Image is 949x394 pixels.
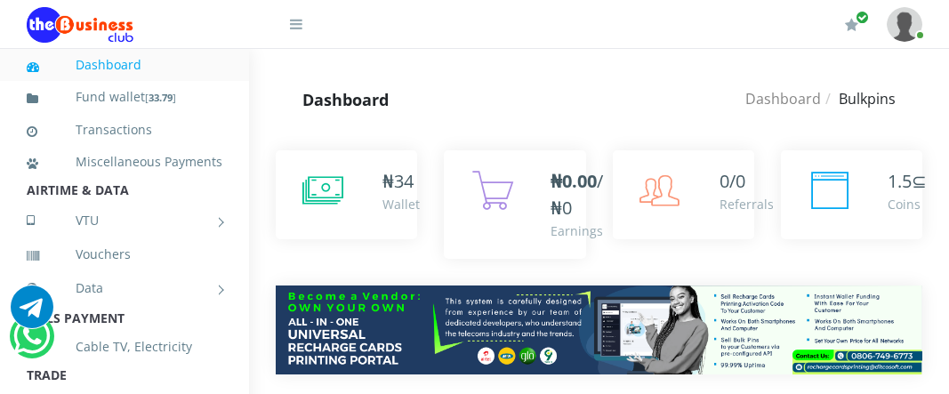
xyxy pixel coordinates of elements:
strong: Dashboard [302,89,389,110]
img: Logo [27,7,133,43]
a: Miscellaneous Payments [27,141,222,182]
b: 33.79 [149,91,173,104]
div: Referrals [720,195,774,213]
small: [ ] [145,91,176,104]
img: multitenant_rcp.png [276,285,922,374]
div: ⊆ [888,168,927,195]
a: Dashboard [27,44,222,85]
a: ₦34 Wallet [276,150,417,239]
span: 34 [394,169,414,193]
div: Wallet [382,195,420,213]
span: 1.5 [888,169,912,193]
span: 0/0 [720,169,745,193]
span: Renew/Upgrade Subscription [856,11,869,24]
span: /₦0 [551,169,603,220]
a: Dashboard [745,89,821,109]
a: ₦0.00/₦0 Earnings [444,150,585,259]
div: ₦ [382,168,420,195]
b: ₦0.00 [551,169,597,193]
a: Fund wallet[33.79] [27,76,222,118]
a: 0/0 Referrals [613,150,754,239]
a: Data [27,266,222,310]
a: Chat for support [13,328,50,358]
div: Earnings [551,221,603,240]
a: Chat for support [11,299,53,328]
a: Transactions [27,109,222,150]
i: Renew/Upgrade Subscription [845,18,858,32]
img: User [887,7,922,42]
li: Bulkpins [821,88,896,109]
div: Coins [888,195,927,213]
a: Cable TV, Electricity [27,326,222,367]
a: VTU [27,198,222,243]
a: Vouchers [27,234,222,275]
